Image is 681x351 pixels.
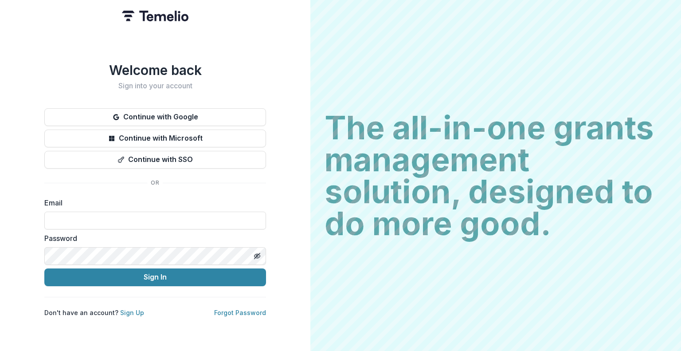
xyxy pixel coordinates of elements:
h2: Sign into your account [44,82,266,90]
img: Temelio [122,11,188,21]
button: Continue with SSO [44,151,266,169]
h1: Welcome back [44,62,266,78]
button: Continue with Google [44,108,266,126]
button: Continue with Microsoft [44,130,266,147]
label: Password [44,233,261,244]
p: Don't have an account? [44,308,144,317]
label: Email [44,197,261,208]
button: Sign In [44,268,266,286]
a: Forgot Password [214,309,266,316]
a: Sign Up [120,309,144,316]
button: Toggle password visibility [250,249,264,263]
